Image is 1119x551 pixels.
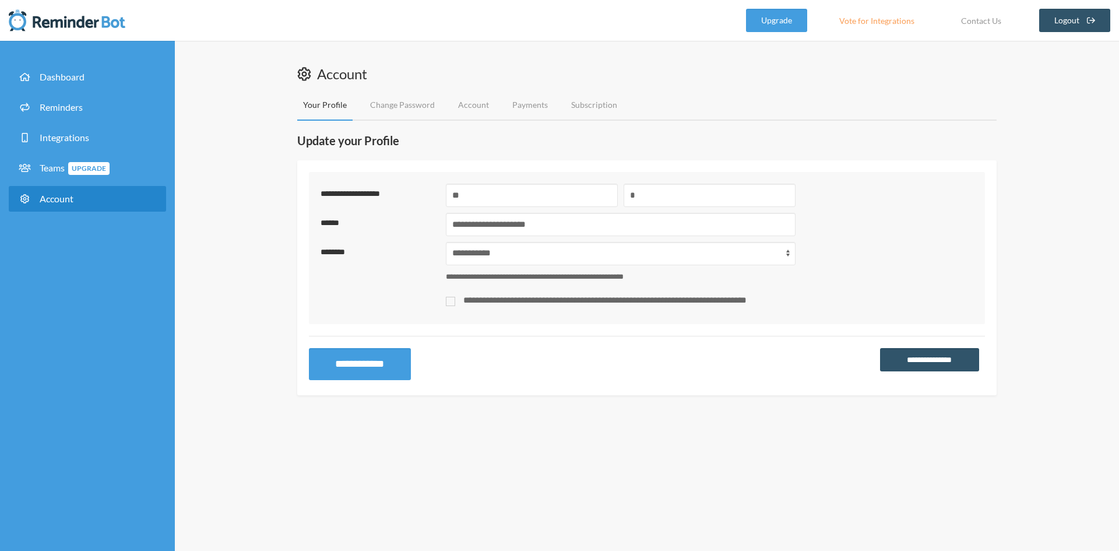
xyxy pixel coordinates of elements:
a: Upgrade [746,9,807,32]
h1: Account [297,64,997,84]
a: Logout [1039,9,1111,32]
a: Payments [506,90,554,121]
span: Teams [40,162,110,173]
a: Vote for Integrations [825,9,929,32]
a: Integrations [9,125,166,150]
a: Contact Us [946,9,1016,32]
a: Subscription [565,90,623,121]
a: Change Password [364,90,441,121]
h2: Update your Profile [297,132,997,149]
a: TeamsUpgrade [9,155,166,181]
a: Account [452,90,495,121]
span: Dashboard [40,71,85,82]
img: Reminder Bot [9,9,125,32]
a: Reminders [9,94,166,120]
span: Reminders [40,101,83,113]
span: Account [40,193,73,204]
a: Dashboard [9,64,166,90]
span: Integrations [40,132,89,143]
a: Your Profile [297,90,353,121]
span: Upgrade [68,162,110,175]
a: Account [9,186,166,212]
